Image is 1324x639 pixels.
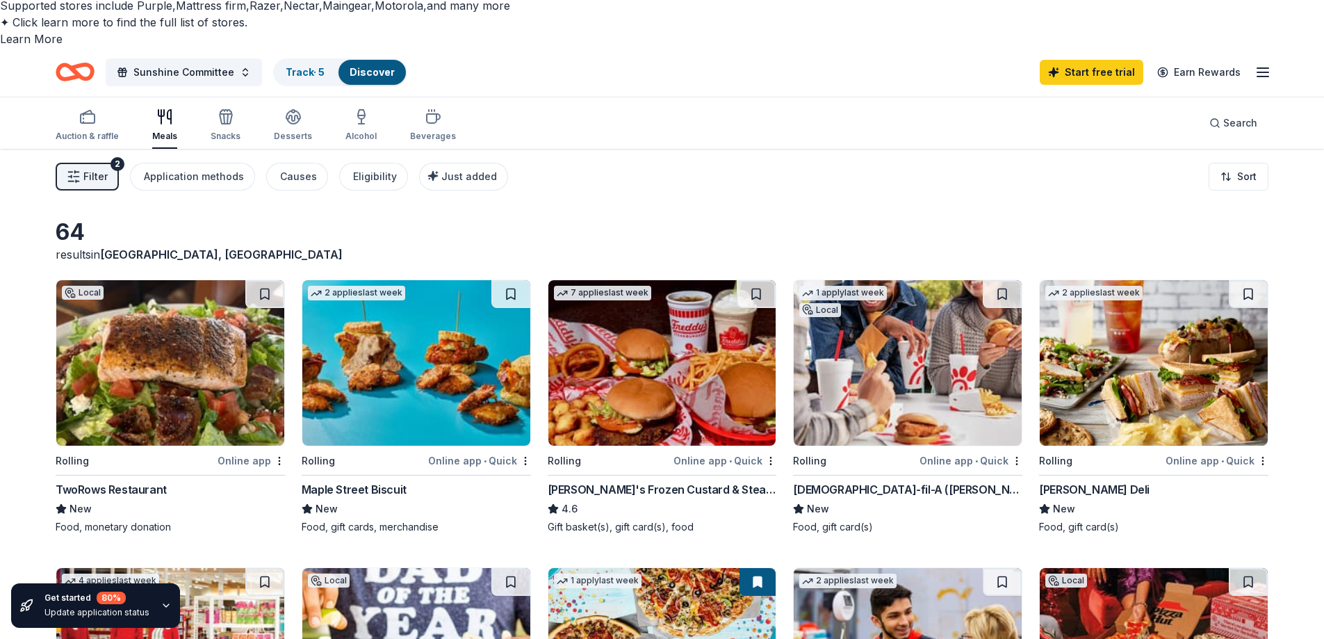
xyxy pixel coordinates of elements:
button: Desserts [274,103,312,149]
div: Online app Quick [673,452,776,469]
div: Meals [152,131,177,142]
div: Eligibility [353,168,397,185]
div: Local [308,574,350,588]
button: Just added [419,163,508,191]
span: Just added [441,170,497,182]
div: Snacks [211,131,240,142]
a: Image for Freddy's Frozen Custard & Steakburgers7 applieslast weekRollingOnline app•Quick[PERSON_... [548,280,777,534]
a: Home [56,56,95,88]
div: 7 applies last week [554,286,651,300]
a: Track· 5 [286,66,325,78]
span: New [1053,501,1075,517]
div: 2 applies last week [308,286,405,300]
a: Image for McAlister's Deli2 applieslast weekRollingOnline app•Quick[PERSON_NAME] DeliNewFood, gif... [1039,280,1268,534]
div: TwoRows Restaurant [56,481,167,498]
button: Application methods [130,163,255,191]
a: Image for TwoRows RestaurantLocalRollingOnline appTwoRows RestaurantNewFood, monetary donation [56,280,285,534]
div: Beverages [410,131,456,142]
div: Rolling [548,453,581,469]
div: 64 [56,218,531,246]
div: Auction & raffle [56,131,119,142]
div: Gift basket(s), gift card(s), food [548,520,777,534]
a: Image for Chick-fil-A (Dallas Preston & Beltline)1 applylast weekLocalRollingOnline app•Quick[DEM... [793,280,1022,534]
div: Alcohol [345,131,377,142]
span: in [91,248,343,261]
button: Meals [152,103,177,149]
button: Eligibility [339,163,408,191]
div: Food, gift card(s) [793,520,1022,534]
div: Rolling [302,453,335,469]
button: Filter2 [56,163,119,191]
div: 80 % [97,592,126,604]
button: Alcohol [345,103,377,149]
div: [PERSON_NAME]'s Frozen Custard & Steakburgers [548,481,777,498]
div: 1 apply last week [799,286,887,300]
div: Desserts [274,131,312,142]
div: 2 [111,157,124,171]
div: Online app [218,452,285,469]
div: Rolling [1039,453,1072,469]
div: Update application status [44,607,149,618]
img: Image for Freddy's Frozen Custard & Steakburgers [548,280,776,446]
button: Sunshine Committee [106,58,262,86]
div: Application methods [144,168,244,185]
span: 4.6 [562,501,578,517]
button: Track· 5Discover [273,58,407,86]
button: Search [1198,109,1268,137]
div: Food, monetary donation [56,520,285,534]
div: Local [799,303,841,317]
span: New [316,501,338,517]
span: New [807,501,829,517]
span: Sort [1237,168,1257,185]
a: Image for Maple Street Biscuit2 applieslast weekRollingOnline app•QuickMaple Street BiscuitNewFoo... [302,280,531,534]
div: Food, gift cards, merchandise [302,520,531,534]
div: Food, gift card(s) [1039,520,1268,534]
div: 1 apply last week [554,574,641,588]
div: Maple Street Biscuit [302,481,407,498]
a: Discover [350,66,395,78]
div: Causes [280,168,317,185]
div: Local [62,286,104,300]
span: • [484,455,487,467]
span: Search [1223,115,1257,131]
div: [DEMOGRAPHIC_DATA]-fil-A ([PERSON_NAME] & Beltline) [793,481,1022,498]
button: Auction & raffle [56,103,119,149]
img: Image for TwoRows Restaurant [56,280,284,446]
img: Image for Maple Street Biscuit [302,280,530,446]
span: Sunshine Committee [133,64,234,81]
a: Start free trial [1040,60,1143,85]
div: Online app Quick [428,452,531,469]
span: New [70,501,92,517]
div: Local [1045,574,1087,588]
span: [GEOGRAPHIC_DATA], [GEOGRAPHIC_DATA] [100,248,343,261]
button: Causes [266,163,328,191]
button: Beverages [410,103,456,149]
button: Snacks [211,103,240,149]
div: 2 applies last week [1045,286,1143,300]
div: Online app Quick [920,452,1022,469]
div: 2 applies last week [799,574,897,588]
div: Online app Quick [1166,452,1268,469]
div: Rolling [56,453,89,469]
span: • [1221,455,1224,467]
span: • [729,455,732,467]
div: Get started [44,592,149,604]
a: Earn Rewards [1149,60,1249,85]
img: Image for McAlister's Deli [1040,280,1268,446]
div: [PERSON_NAME] Deli [1039,481,1150,498]
span: • [975,455,978,467]
span: Filter [83,168,108,185]
button: Sort [1209,163,1268,191]
div: Rolling [793,453,826,469]
img: Image for Chick-fil-A (Dallas Preston & Beltline) [794,280,1022,446]
div: results [56,246,531,263]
